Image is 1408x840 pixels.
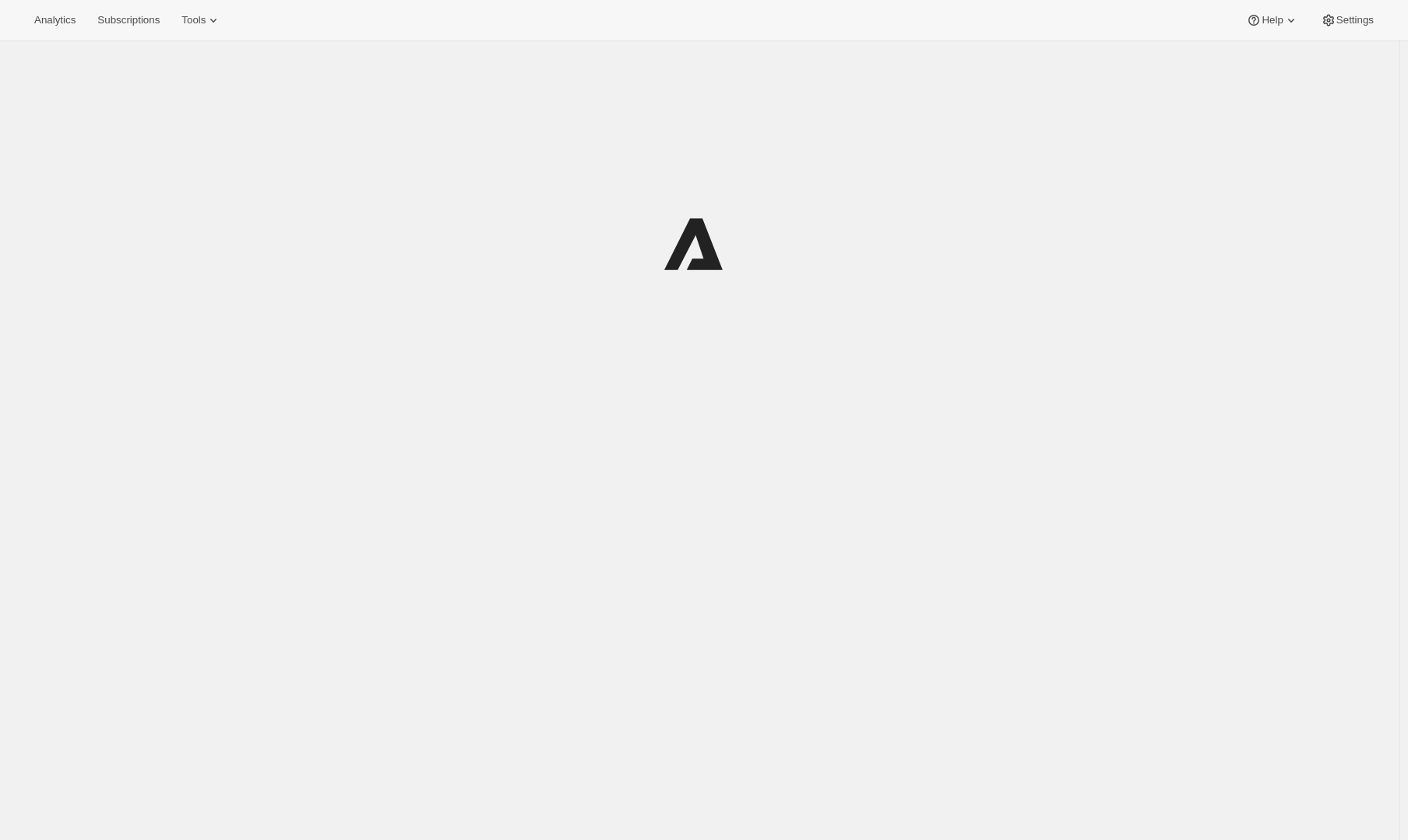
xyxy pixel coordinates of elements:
[172,9,231,31] button: Tools
[1237,9,1308,31] button: Help
[181,14,206,26] span: Tools
[1311,9,1383,31] button: Settings
[88,9,169,31] button: Subscriptions
[34,14,76,26] span: Analytics
[1336,14,1374,26] span: Settings
[97,14,160,26] span: Subscriptions
[25,9,85,31] button: Analytics
[1262,14,1283,26] span: Help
